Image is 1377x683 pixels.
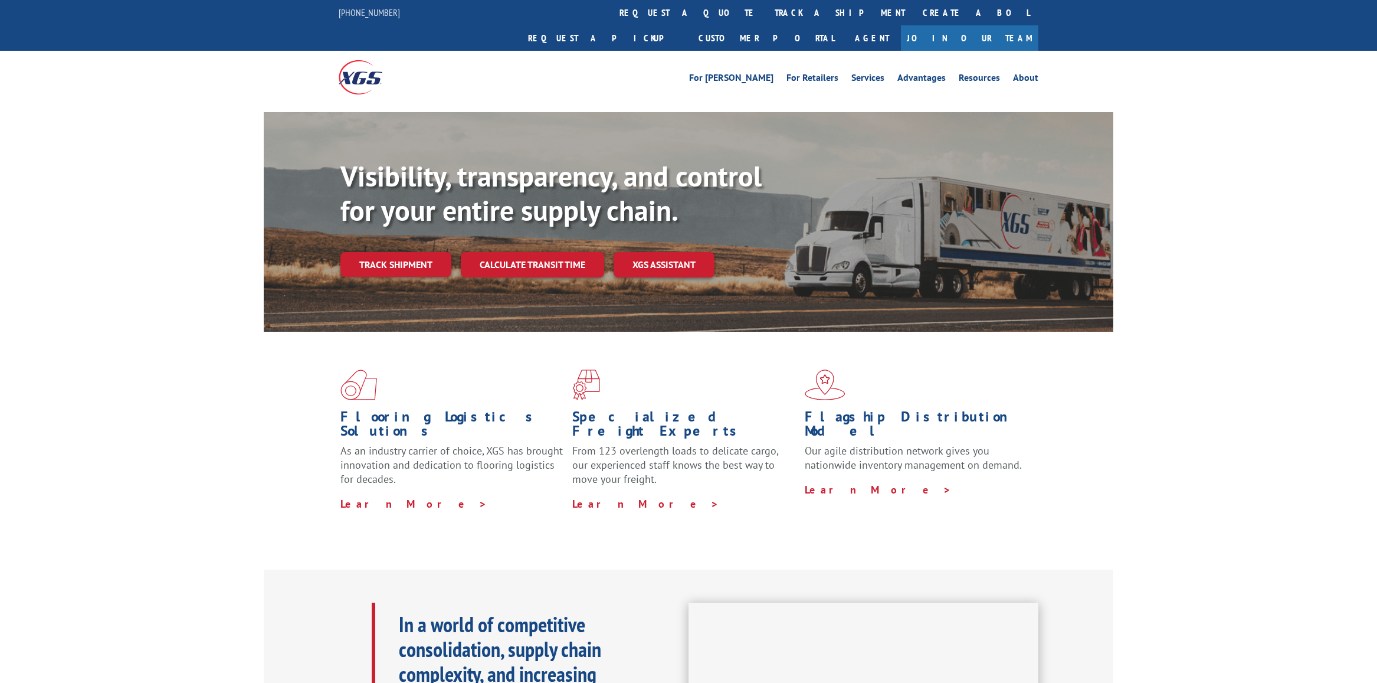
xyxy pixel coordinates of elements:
span: Our agile distribution network gives you nationwide inventory management on demand. [805,444,1022,472]
a: Agent [843,25,901,51]
a: Advantages [897,73,946,86]
a: Resources [959,73,1000,86]
a: Learn More > [805,483,952,496]
h1: Flagship Distribution Model [805,410,1028,444]
a: Track shipment [340,252,451,277]
a: Services [851,73,884,86]
h1: Specialized Freight Experts [572,410,795,444]
a: Learn More > [340,497,487,511]
a: XGS ASSISTANT [614,252,714,277]
a: About [1013,73,1038,86]
a: Calculate transit time [461,252,604,277]
a: Request a pickup [519,25,690,51]
a: Join Our Team [901,25,1038,51]
img: xgs-icon-flagship-distribution-model-red [805,370,845,400]
span: As an industry carrier of choice, XGS has brought innovation and dedication to flooring logistics... [340,444,563,486]
a: For [PERSON_NAME] [689,73,773,86]
img: xgs-icon-total-supply-chain-intelligence-red [340,370,377,400]
a: Learn More > [572,497,719,511]
p: From 123 overlength loads to delicate cargo, our experienced staff knows the best way to move you... [572,444,795,496]
a: For Retailers [786,73,838,86]
a: Customer Portal [690,25,843,51]
h1: Flooring Logistics Solutions [340,410,563,444]
a: [PHONE_NUMBER] [339,6,400,18]
img: xgs-icon-focused-on-flooring-red [572,370,600,400]
b: Visibility, transparency, and control for your entire supply chain. [340,158,762,228]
